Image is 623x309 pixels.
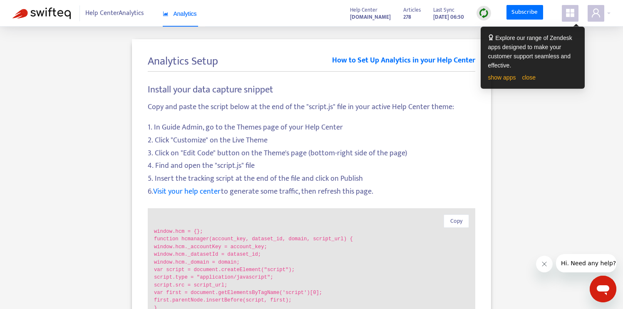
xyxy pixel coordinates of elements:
span: Articles [403,5,421,15]
img: Swifteq [12,7,71,19]
span: 2. Click "Customize" on the Live Theme [148,135,475,146]
span: 3. Click on "Edit Code" button on the Theme's page (bottom-right side of the page) [148,148,475,159]
strong: 278 [403,12,411,22]
code: function hcmanager(account_key, dataset_id, domain, script_url) { [154,235,469,243]
a: show apps [488,74,516,81]
span: user [591,8,601,18]
code: window.hcm._datasetId = dataset_id; [154,251,469,258]
code: first.parentNode.insertBefore(script, first); [154,297,469,304]
iframe: Close message [536,256,553,272]
div: Explore our range of Zendesk apps designed to make your customer support seamless and effective. [488,33,577,70]
p: Copy and paste the script below at the end of the "script.js" file in your active Help Center theme: [148,102,475,113]
code: window.hcm = {}; [154,228,469,235]
code: window.hcm._accountKey = account_key; [154,243,469,251]
span: Analytics [163,10,197,17]
a: [DOMAIN_NAME] [350,12,391,22]
a: close [522,74,536,81]
code: var script = document.createElement("script"); [154,266,469,274]
h3: Analytics Setup [148,55,218,68]
span: 4. Find and open the "script.js" file [148,160,475,172]
code: var first = document.getElementsByTagName('script')[0]; [154,289,469,297]
span: 1. In Guide Admin, go to the Themes page of your Help Center [148,122,475,133]
span: appstore [565,8,575,18]
span: area-chart [163,11,169,17]
span: Help Center Analytics [85,5,144,21]
h4: Install your data capture snippet [148,84,475,95]
span: Last Sync [433,5,454,15]
button: Copy [444,214,469,228]
span: 6. to generate some traffic, then refresh this page. [148,186,475,197]
a: Subscribe [506,5,543,20]
code: window.hcm._domain = domain; [154,259,469,266]
span: Copy [450,217,462,226]
span: Help Center [350,5,377,15]
iframe: Message from company [556,254,616,272]
iframe: Button to launch messaging window [590,276,616,302]
code: script.src = script_url; [154,282,469,289]
a: How to Set Up Analytics in your Help Center [332,55,475,71]
a: Visit your help center [153,185,221,198]
span: 5. Insert the tracking script at the end of the file and click on Publish [148,173,475,184]
code: script.type = "application/javascript"; [154,274,469,281]
img: sync.dc5367851b00ba804db3.png [479,8,489,18]
strong: [DATE] 06:50 [433,12,464,22]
